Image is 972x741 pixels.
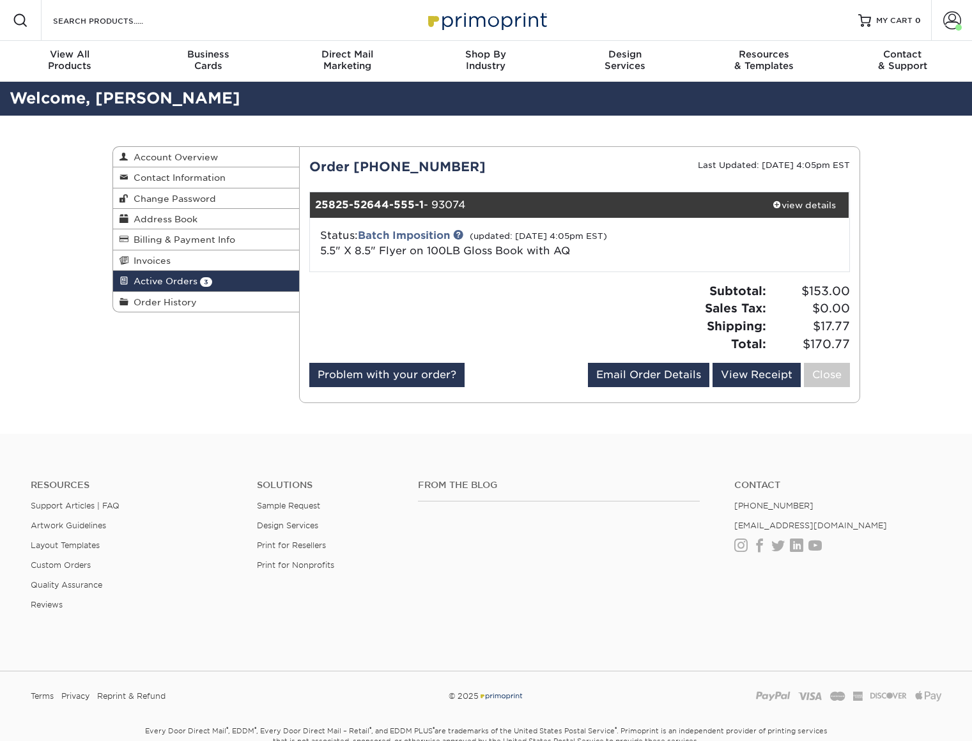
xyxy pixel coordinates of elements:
span: 0 [915,16,921,25]
div: © 2025 [331,687,641,706]
span: $170.77 [770,335,850,353]
a: [EMAIL_ADDRESS][DOMAIN_NAME] [734,521,887,530]
div: & Support [833,49,972,72]
small: (updated: [DATE] 4:05pm EST) [470,231,607,241]
strong: Subtotal: [709,284,766,298]
a: 5.5" X 8.5" Flyer on 100LB Gloss Book with AQ [320,245,570,257]
a: Reviews [31,600,63,609]
span: Shop By [417,49,555,60]
span: Account Overview [128,152,218,162]
a: Shop ByIndustry [417,41,555,82]
a: [PHONE_NUMBER] [734,501,814,510]
a: BusinessCards [139,41,277,82]
a: Contact& Support [833,41,972,82]
a: Close [804,363,850,387]
span: Billing & Payment Info [128,234,235,245]
span: MY CART [876,15,913,26]
div: Cards [139,49,277,72]
a: Custom Orders [31,560,91,570]
a: Print for Nonprofits [257,560,334,570]
span: 3 [200,277,212,287]
sup: ® [433,726,435,732]
h4: Resources [31,480,238,491]
strong: Total: [731,337,766,351]
a: Privacy [61,687,89,706]
a: Batch Imposition [358,229,450,241]
a: Terms [31,687,54,706]
strong: Shipping: [707,319,766,333]
div: Marketing [278,49,417,72]
a: Change Password [113,188,300,209]
span: Order History [128,297,197,307]
a: DesignServices [555,41,694,82]
a: Reprint & Refund [97,687,166,706]
sup: ® [226,726,228,732]
a: view details [759,192,849,218]
span: Design [555,49,694,60]
div: Status: [311,228,669,259]
a: Invoices [113,250,300,271]
span: $17.77 [770,317,850,335]
img: Primoprint [479,691,523,701]
a: Contact Information [113,167,300,188]
span: Resources [694,49,833,60]
span: Business [139,49,277,60]
div: Order [PHONE_NUMBER] [300,157,580,176]
a: Artwork Guidelines [31,521,106,530]
a: Design Services [257,521,318,530]
span: Invoices [128,256,171,266]
span: Contact [833,49,972,60]
a: Address Book [113,209,300,229]
a: Direct MailMarketing [278,41,417,82]
a: Account Overview [113,147,300,167]
span: Change Password [128,194,216,204]
a: Contact [734,480,941,491]
a: Sample Request [257,501,320,510]
a: Support Articles | FAQ [31,501,120,510]
a: Email Order Details [588,363,709,387]
a: Billing & Payment Info [113,229,300,250]
img: Primoprint [422,6,550,34]
small: Last Updated: [DATE] 4:05pm EST [698,160,850,170]
strong: Sales Tax: [705,301,766,315]
a: Layout Templates [31,540,100,550]
a: Print for Resellers [257,540,326,550]
h4: From the Blog [418,480,700,491]
sup: ® [254,726,256,732]
a: View Receipt [713,363,801,387]
a: Active Orders 3 [113,271,300,291]
div: Services [555,49,694,72]
a: Problem with your order? [309,363,465,387]
sup: ® [369,726,371,732]
input: SEARCH PRODUCTS..... [52,13,176,28]
span: $0.00 [770,300,850,317]
div: & Templates [694,49,833,72]
span: Active Orders [128,276,197,286]
span: Contact Information [128,172,226,183]
div: - 93074 [310,192,759,218]
div: view details [759,199,849,211]
strong: 25825-52644-555-1 [315,199,424,211]
h4: Solutions [257,480,399,491]
span: $153.00 [770,282,850,300]
a: Quality Assurance [31,580,102,590]
a: Resources& Templates [694,41,833,82]
div: Industry [417,49,555,72]
span: Address Book [128,214,197,224]
a: Order History [113,292,300,312]
sup: ® [615,726,617,732]
span: Direct Mail [278,49,417,60]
